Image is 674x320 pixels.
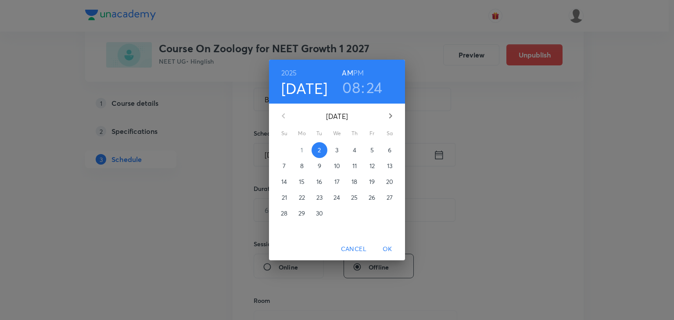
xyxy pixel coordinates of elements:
[276,158,292,174] button: 7
[316,209,323,218] p: 30
[377,244,398,255] span: OK
[276,174,292,190] button: 14
[294,158,310,174] button: 8
[388,146,391,155] p: 6
[387,162,392,170] p: 13
[347,158,362,174] button: 11
[382,190,398,205] button: 27
[294,205,310,221] button: 29
[312,129,327,138] span: Tu
[353,146,356,155] p: 4
[364,142,380,158] button: 5
[312,205,327,221] button: 30
[386,177,393,186] p: 20
[347,190,362,205] button: 25
[318,146,321,155] p: 2
[294,111,380,122] p: [DATE]
[335,146,338,155] p: 3
[347,142,362,158] button: 4
[351,177,357,186] p: 18
[342,67,353,79] button: AM
[364,190,380,205] button: 26
[281,67,297,79] button: 2025
[329,158,345,174] button: 10
[341,244,366,255] span: Cancel
[353,67,364,79] button: PM
[283,162,286,170] p: 7
[299,193,305,202] p: 22
[329,174,345,190] button: 17
[299,177,305,186] p: 15
[337,241,370,257] button: Cancel
[294,174,310,190] button: 15
[364,174,380,190] button: 19
[276,205,292,221] button: 28
[364,129,380,138] span: Fr
[364,158,380,174] button: 12
[316,177,322,186] p: 16
[312,158,327,174] button: 9
[318,162,321,170] p: 9
[387,193,393,202] p: 27
[382,158,398,174] button: 13
[334,177,340,186] p: 17
[382,129,398,138] span: Sa
[298,209,305,218] p: 29
[366,78,383,97] button: 24
[316,193,323,202] p: 23
[312,174,327,190] button: 16
[351,193,358,202] p: 25
[329,190,345,205] button: 24
[294,190,310,205] button: 22
[369,193,375,202] p: 26
[382,142,398,158] button: 6
[347,174,362,190] button: 18
[312,190,327,205] button: 23
[294,129,310,138] span: Mo
[382,174,398,190] button: 20
[300,162,304,170] p: 8
[369,162,375,170] p: 12
[281,209,287,218] p: 28
[361,78,365,97] h3: :
[276,190,292,205] button: 21
[333,193,340,202] p: 24
[373,241,402,257] button: OK
[370,146,374,155] p: 5
[312,142,327,158] button: 2
[342,78,360,97] button: 08
[329,142,345,158] button: 3
[369,177,375,186] p: 19
[352,162,357,170] p: 11
[347,129,362,138] span: Th
[334,162,340,170] p: 10
[329,129,345,138] span: We
[276,129,292,138] span: Su
[282,193,287,202] p: 21
[281,177,287,186] p: 14
[281,79,328,97] button: [DATE]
